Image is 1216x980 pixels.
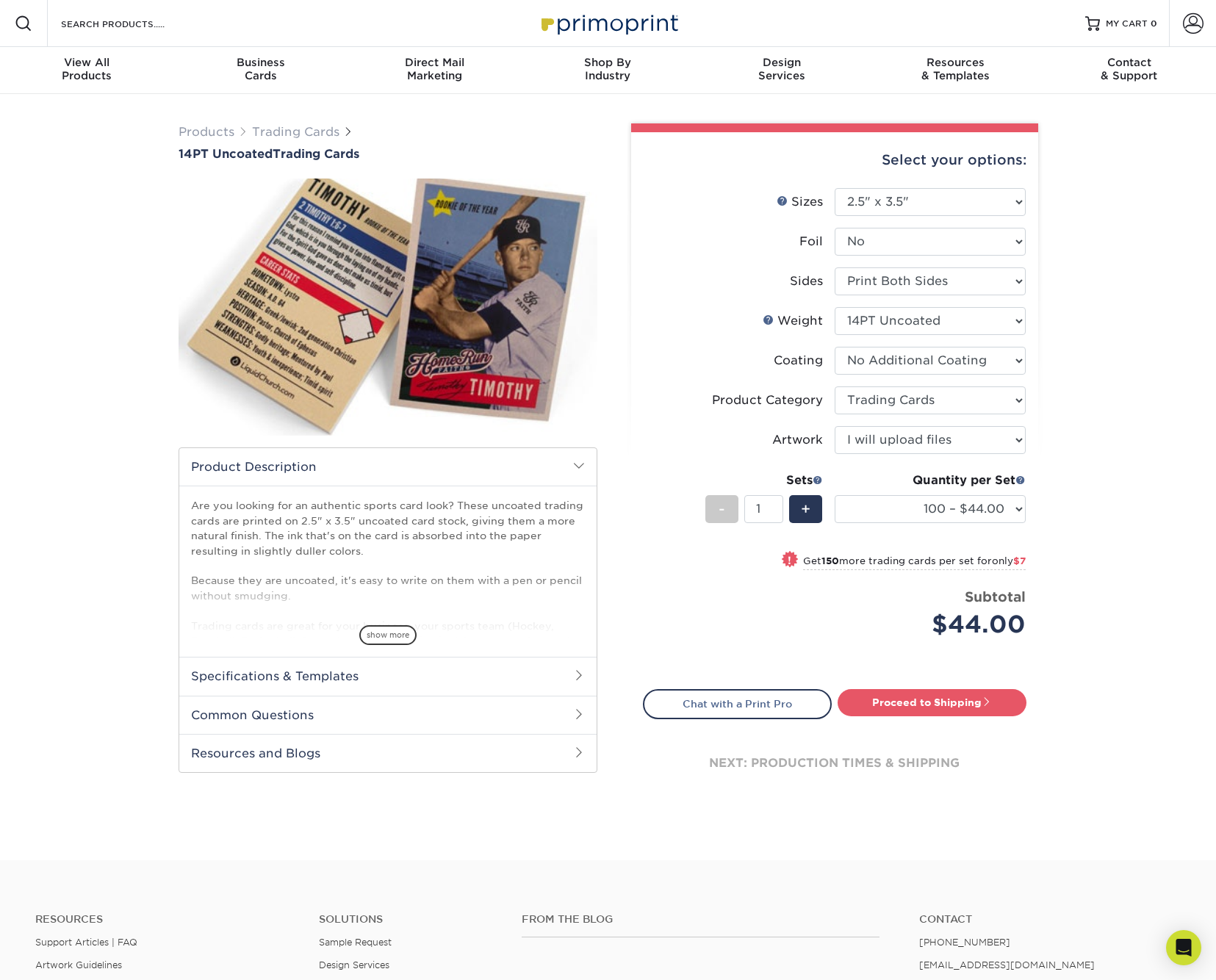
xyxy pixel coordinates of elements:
[522,913,879,926] h4: From the Blog
[919,937,1010,948] a: [PHONE_NUMBER]
[348,47,521,94] a: Direct MailMarketing
[1043,56,1216,82] div: & Support
[801,498,810,520] span: +
[179,125,234,139] a: Products
[521,47,694,94] a: Shop ByIndustry
[173,47,347,94] a: BusinessCards
[319,959,389,970] a: Design Services
[173,56,347,82] div: Cards
[695,56,868,82] div: Services
[705,472,823,489] div: Sets
[838,689,1026,716] a: Proceed to Shipping
[1106,18,1148,30] span: MY CART
[179,696,597,734] h2: Common Questions
[521,56,694,82] div: Industry
[790,273,823,290] div: Sides
[788,552,791,568] span: !
[179,734,597,772] h2: Resources and Blogs
[712,392,823,409] div: Product Category
[179,147,597,161] a: 14PT UncoatedTrading Cards
[695,47,868,94] a: DesignServices
[992,555,1026,566] span: only
[763,312,823,330] div: Weight
[799,233,823,251] div: Foil
[846,607,1026,642] div: $44.00
[868,47,1042,94] a: Resources& Templates
[868,56,1042,82] div: & Templates
[319,937,392,948] a: Sample Request
[1151,18,1157,29] span: 0
[835,472,1026,489] div: Quantity per Set
[919,913,1181,926] a: Contact
[695,56,868,69] span: Design
[1043,47,1216,94] a: Contact& Support
[179,162,597,452] img: 14PT Uncoated 01
[1166,930,1201,965] div: Open Intercom Messenger
[643,689,832,718] a: Chat with a Print Pro
[643,132,1026,188] div: Select your options:
[252,125,339,139] a: Trading Cards
[348,56,521,69] span: Direct Mail
[1043,56,1216,69] span: Contact
[319,913,500,926] h4: Solutions
[60,15,203,32] input: SEARCH PRODUCTS.....
[535,7,682,39] img: Primoprint
[803,555,1026,570] small: Get more trading cards per set for
[821,555,839,566] strong: 150
[179,448,597,486] h2: Product Description
[1013,555,1026,566] span: $7
[173,56,347,69] span: Business
[179,147,597,161] h1: Trading Cards
[179,147,273,161] span: 14PT Uncoated
[774,352,823,370] div: Coating
[191,498,585,663] p: Are you looking for an authentic sports card look? These uncoated trading cards are printed on 2....
[179,657,597,695] h2: Specifications & Templates
[772,431,823,449] div: Artwork
[35,913,297,926] h4: Resources
[919,959,1095,970] a: [EMAIL_ADDRESS][DOMAIN_NAME]
[359,625,417,645] span: show more
[868,56,1042,69] span: Resources
[643,719,1026,807] div: next: production times & shipping
[965,588,1026,605] strong: Subtotal
[521,56,694,69] span: Shop By
[777,193,823,211] div: Sizes
[348,56,521,82] div: Marketing
[719,498,725,520] span: -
